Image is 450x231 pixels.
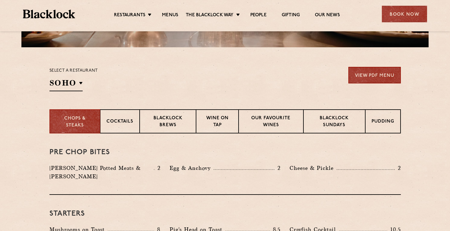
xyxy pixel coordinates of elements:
[202,115,232,129] p: Wine on Tap
[274,164,280,172] p: 2
[49,148,401,156] h3: Pre Chop Bites
[49,67,98,75] p: Select a restaurant
[186,12,233,19] a: The Blacklock Way
[315,12,340,19] a: Our News
[290,164,337,172] p: Cheese & Pickle
[49,164,154,181] p: [PERSON_NAME] Potted Meats & [PERSON_NAME]
[170,164,214,172] p: Egg & Anchovy
[49,78,83,91] h2: SOHO
[250,12,267,19] a: People
[162,12,178,19] a: Menus
[348,67,401,83] a: View PDF Menu
[372,118,394,126] p: Pudding
[282,12,300,19] a: Gifting
[106,118,133,126] p: Cocktails
[154,164,160,172] p: 2
[49,210,401,218] h3: Starters
[146,115,190,129] p: Blacklock Brews
[395,164,401,172] p: 2
[245,115,297,129] p: Our favourite wines
[23,10,75,18] img: BL_Textured_Logo-footer-cropped.svg
[310,115,359,129] p: Blacklock Sundays
[56,115,94,129] p: Chops & Steaks
[382,6,427,22] div: Book Now
[114,12,145,19] a: Restaurants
